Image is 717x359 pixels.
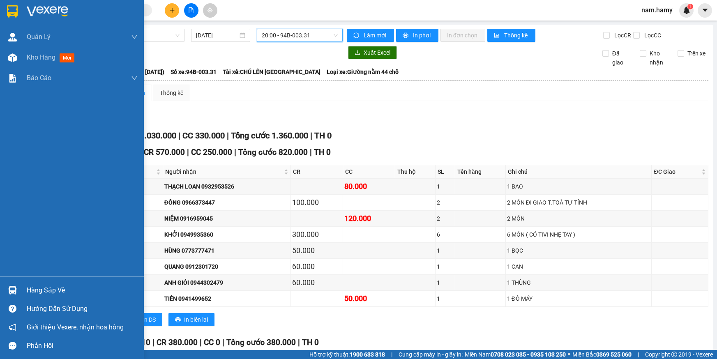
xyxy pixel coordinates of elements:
[164,230,289,239] div: KHỞI 0949935360
[364,48,390,57] span: Xuất Excel
[231,131,308,140] span: Tổng cước 1.360.000
[507,294,650,303] div: 1 ĐỒ MÁY
[310,147,312,157] span: |
[437,230,454,239] div: 6
[507,182,650,191] div: 1 BAO
[683,7,690,14] img: icon-new-feature
[698,3,712,18] button: caret-down
[344,293,394,304] div: 50.000
[171,67,217,76] span: Số xe: 94B-003.31
[8,33,17,41] img: warehouse-icon
[165,167,282,176] span: Người nhận
[262,29,338,41] span: 20:00 - 94B-003.31
[654,167,699,176] span: ĐC Giao
[204,338,220,347] span: CC 0
[165,3,179,18] button: plus
[27,53,55,61] span: Kho hàng
[391,350,392,359] span: |
[7,5,18,18] img: logo-vxr
[127,313,162,326] button: printerIn DS
[638,350,639,359] span: |
[164,262,289,271] div: QUANG 0912301720
[327,67,399,76] span: Loại xe: Giường nằm 44 chỗ
[238,147,308,157] span: Tổng cước 820.000
[9,305,16,313] span: question-circle
[200,338,202,347] span: |
[403,32,410,39] span: printer
[27,303,138,315] div: Hướng dẫn sử dụng
[164,182,289,191] div: THẠCH LOAN 0932953526
[292,261,341,272] div: 60.000
[298,338,300,347] span: |
[184,3,198,18] button: file-add
[182,131,225,140] span: CC 330.000
[353,32,360,39] span: sync
[291,165,343,179] th: CR
[164,214,289,223] div: NIỆM 0916959045
[164,278,289,287] div: ANH GIỎI 0944302479
[143,315,156,324] span: In DS
[169,7,175,13] span: plus
[164,294,289,303] div: TIỄN 0941499652
[455,165,506,179] th: Tên hàng
[465,350,566,359] span: Miền Nam
[635,5,679,15] span: nam.hamy
[227,131,229,140] span: |
[494,32,501,39] span: bar-chart
[152,338,154,347] span: |
[344,181,394,192] div: 80.000
[491,351,566,358] strong: 0708 023 035 - 0935 103 250
[568,353,570,356] span: ⚪️
[27,322,124,332] span: Giới thiệu Vexere, nhận hoa hồng
[8,286,17,295] img: warehouse-icon
[344,213,394,224] div: 120.000
[437,278,454,287] div: 1
[160,88,183,97] div: Thống kê
[60,53,74,62] span: mới
[310,131,312,140] span: |
[168,313,214,326] button: printerIn biên lai
[596,351,632,358] strong: 0369 525 060
[507,230,650,239] div: 6 MÓN ( CÓ TIVI NHẸ TAY )
[347,29,394,42] button: syncLàm mới
[611,31,632,40] span: Lọc CR
[314,147,331,157] span: TH 0
[184,315,208,324] span: In biên lai
[292,229,341,240] div: 300.000
[223,67,320,76] span: Tài xế: CHÚ LÊN [GEOGRAPHIC_DATA]
[226,338,296,347] span: Tổng cước 380.000
[207,7,213,13] span: aim
[196,31,238,40] input: 11/08/2025
[187,147,189,157] span: |
[292,277,341,288] div: 60.000
[437,214,454,223] div: 2
[131,34,138,40] span: down
[130,338,150,347] span: SL 10
[222,338,224,347] span: |
[191,147,232,157] span: CC 250.000
[164,246,289,255] div: HÙNG 0773777471
[157,338,198,347] span: CR 380.000
[203,3,217,18] button: aim
[399,350,463,359] span: Cung cấp máy in - giấy in:
[9,323,16,331] span: notification
[8,53,17,62] img: warehouse-icon
[364,31,387,40] span: Làm mới
[188,7,194,13] span: file-add
[343,165,395,179] th: CC
[350,351,385,358] strong: 1900 633 818
[131,75,138,81] span: down
[27,340,138,352] div: Phản hồi
[314,131,332,140] span: TH 0
[27,284,138,297] div: Hàng sắp về
[436,165,455,179] th: SL
[355,50,360,56] span: download
[144,147,185,157] span: CR 570.000
[440,29,485,42] button: In đơn chọn
[671,352,677,357] span: copyright
[27,32,51,42] span: Quản Lý
[507,278,650,287] div: 1 THÙNG
[506,165,652,179] th: Ghi chú
[234,147,236,157] span: |
[646,49,671,67] span: Kho nhận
